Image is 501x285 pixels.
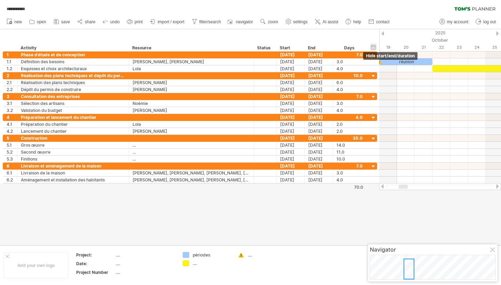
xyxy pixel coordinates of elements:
div: Project: [76,252,114,258]
div: End [308,44,329,51]
div: [DATE] [305,72,333,79]
span: print [135,19,143,24]
div: 3.1 [7,100,17,107]
div: [DATE] [277,177,305,183]
div: [DATE] [277,114,305,121]
a: my account [438,17,470,26]
div: 70.0 [333,185,363,190]
div: .... [193,260,231,266]
div: Lola [133,65,250,72]
div: Date: [76,261,114,267]
div: Réalisation des plans techniques [21,79,125,86]
span: new [14,19,22,24]
div: [DATE] [305,128,333,135]
a: navigator [226,17,255,26]
div: 2 [7,72,17,79]
div: ... [133,156,250,162]
div: [DATE] [277,58,305,65]
div: [DATE] [277,51,305,58]
span: AI assist [323,19,338,24]
div: Lancement du chantier [21,128,125,135]
div: Livraison et aménagement de la maison [21,163,125,169]
span: filter/search [199,19,221,24]
div: [PERSON_NAME], [PERSON_NAME], [PERSON_NAME], [PERSON_NAME], [PERSON_NAME] [133,170,250,176]
div: Thursday, 23 October 2025 [450,44,468,51]
div: [DATE] [277,121,305,128]
span: contact [376,19,390,24]
div: [DATE] [305,79,333,86]
div: 1 [7,51,17,58]
div: [DATE] [277,86,305,93]
div: 6.2 [7,177,17,183]
div: [DATE] [305,170,333,176]
div: Préparation et lancement du chantier [21,114,125,121]
div: [DATE] [277,128,305,135]
div: [DATE] [305,135,333,141]
span: log out [483,19,496,24]
div: [DATE] [305,177,333,183]
div: [DATE] [305,107,333,114]
div: Start [280,44,301,51]
div: 5.1 [7,142,17,148]
div: Noémie [133,100,250,107]
div: [PERSON_NAME] [133,107,250,114]
div: 6 [7,163,17,169]
a: filter/search [190,17,223,26]
a: import / export [148,17,186,26]
div: [DATE] [277,163,305,169]
div: [DATE] [305,51,333,58]
div: Days [333,44,366,51]
div: [DATE] [305,149,333,155]
span: zoom [268,19,278,24]
div: 3.0 [336,58,363,65]
div: [DATE] [305,58,333,65]
div: [DATE] [305,114,333,121]
div: [DATE] [277,100,305,107]
span: import / export [158,19,184,24]
div: [DATE] [305,86,333,93]
a: open [27,17,48,26]
div: Gros œuvre [21,142,125,148]
div: Esquisses et choix architecturaux [21,65,125,72]
div: 2.0 [336,128,363,135]
div: ... [133,149,250,155]
div: Réalisation des plans techniques et dépôt du permis de construire [21,72,125,79]
div: Resource [132,44,250,51]
div: périodes [193,252,231,258]
a: contact [367,17,392,26]
span: hide start/end/duration [366,53,415,58]
div: [PERSON_NAME] [133,79,250,86]
div: Dépôt du permis de construire [21,86,125,93]
a: settings [284,17,310,26]
div: 5.3 [7,156,17,162]
div: Add your own logo [3,252,69,278]
div: ... [133,142,250,148]
div: Validation du budget [21,107,125,114]
div: Finitions [21,156,125,162]
div: 10.0 [336,156,363,162]
div: Project Number [76,269,114,275]
div: [DATE] [277,170,305,176]
div: [DATE] [277,142,305,148]
div: Tuesday, 21 October 2025 [415,44,432,51]
div: 3.0 [336,170,363,176]
div: [DATE] [305,65,333,72]
div: Consultation des entreprises [21,93,125,100]
a: help [344,17,363,26]
span: save [61,19,70,24]
a: AI assist [313,17,340,26]
div: [DATE] [277,135,305,141]
div: [DATE] [305,156,333,162]
div: 6.1 [7,170,17,176]
a: undo [101,17,122,26]
a: share [75,17,97,26]
div: Phase d’étude et de conception [21,51,125,58]
div: .... [116,261,174,267]
div: [DATE] [305,163,333,169]
div: .... [116,252,174,258]
div: Navigator [370,246,496,253]
div: [DATE] [277,79,305,86]
div: 1.2 [7,65,17,72]
div: [DATE] [277,107,305,114]
div: [DATE] [305,121,333,128]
